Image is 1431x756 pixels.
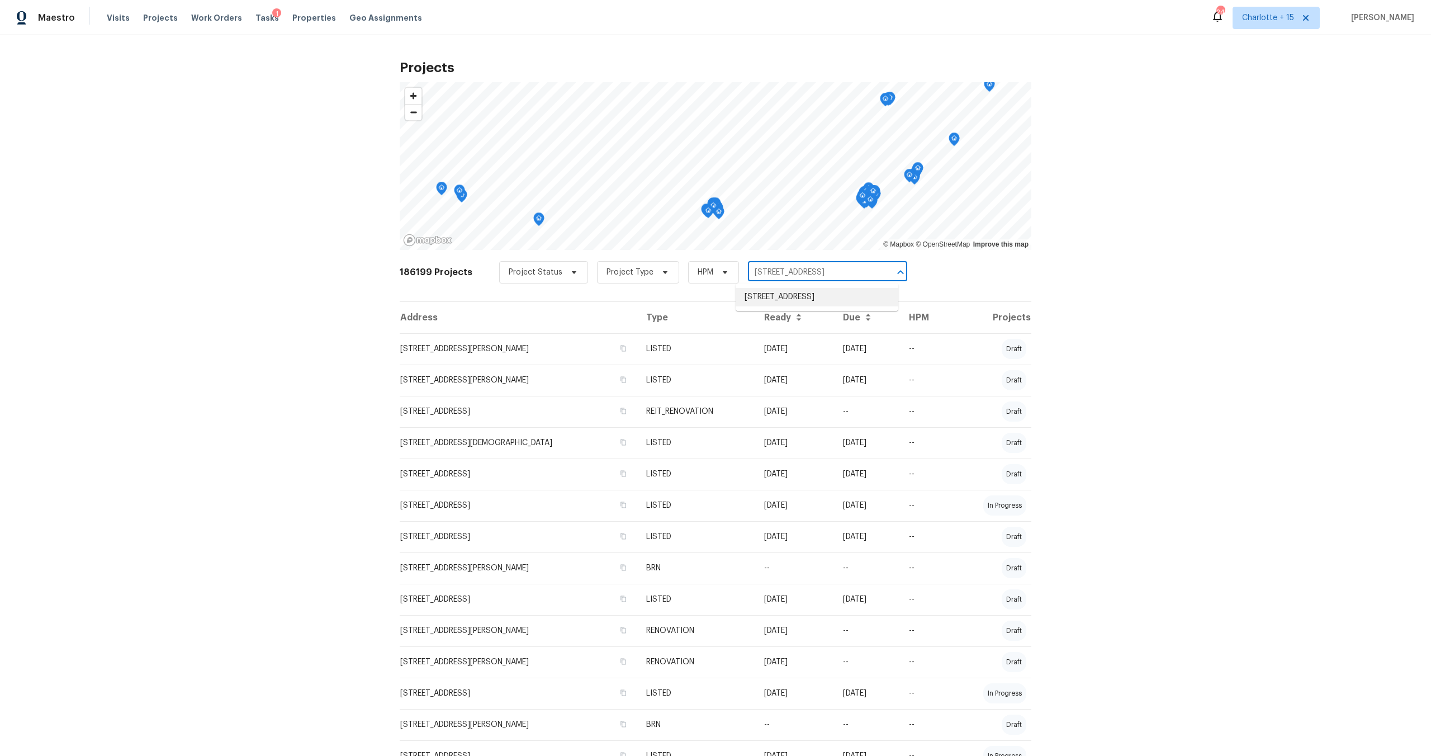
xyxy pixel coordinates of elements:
div: Map marker [883,92,894,110]
td: -- [900,396,953,427]
th: Due [834,302,900,333]
td: LISTED [637,584,755,615]
td: [DATE] [834,365,900,396]
td: [DATE] [834,678,900,709]
td: [DATE] [834,521,900,552]
a: Improve this map [973,240,1029,248]
div: draft [1002,464,1026,484]
div: Map marker [884,92,895,109]
div: in progress [983,683,1026,703]
button: Copy Address [618,688,628,698]
div: Map marker [861,185,872,202]
span: Project Type [606,267,653,278]
div: Map marker [857,190,868,207]
button: Copy Address [618,625,628,635]
div: Map marker [859,186,870,204]
td: [DATE] [755,521,834,552]
div: Map marker [865,185,876,202]
canvas: Map [400,82,1031,250]
td: [STREET_ADDRESS][DEMOGRAPHIC_DATA] [400,427,637,459]
td: -- [755,552,834,584]
div: Map marker [868,185,879,202]
td: RENOVATION [637,646,755,678]
td: [STREET_ADDRESS] [400,584,637,615]
span: Project Status [509,267,562,278]
button: Copy Address [618,469,628,479]
td: [STREET_ADDRESS][PERSON_NAME] [400,709,637,740]
th: Type [637,302,755,333]
td: -- [834,552,900,584]
td: [STREET_ADDRESS] [400,678,637,709]
span: Visits [107,12,130,23]
td: -- [834,646,900,678]
div: Map marker [912,163,923,181]
div: Map marker [912,162,923,179]
div: Map marker [533,212,544,230]
button: Copy Address [618,563,628,573]
div: draft [1002,621,1026,641]
div: draft [1002,339,1026,359]
div: draft [1002,715,1026,735]
a: OpenStreetMap [916,240,970,248]
td: -- [900,521,953,552]
span: Tasks [255,14,279,22]
th: Ready [755,302,834,333]
span: Zoom in [405,88,421,104]
div: Map marker [856,192,867,210]
td: -- [900,646,953,678]
div: draft [1002,558,1026,578]
th: Projects [953,302,1031,333]
td: -- [900,427,953,459]
button: Copy Address [618,406,628,416]
td: RENOVATION [637,615,755,646]
td: LISTED [637,490,755,521]
td: [STREET_ADDRESS][PERSON_NAME] [400,333,637,365]
td: [DATE] [834,427,900,459]
span: Geo Assignments [349,12,422,23]
span: Zoom out [405,105,421,120]
td: -- [900,552,953,584]
button: Copy Address [618,531,628,541]
td: [STREET_ADDRESS] [400,459,637,490]
button: Copy Address [618,437,628,447]
div: Map marker [984,78,995,96]
td: [DATE] [834,459,900,490]
h2: 186199 Projects [400,267,472,278]
div: draft [1002,370,1026,390]
td: -- [900,333,953,365]
div: Map marker [949,133,960,150]
div: Map marker [436,182,447,199]
div: draft [1002,652,1026,672]
li: [STREET_ADDRESS] [736,288,898,306]
td: [STREET_ADDRESS][PERSON_NAME] [400,646,637,678]
td: [DATE] [755,615,834,646]
div: in progress [983,495,1026,516]
div: Map marker [707,198,718,215]
td: LISTED [637,521,755,552]
td: BRN [637,709,755,740]
td: [DATE] [755,427,834,459]
td: [DATE] [755,333,834,365]
td: -- [900,365,953,396]
td: [DATE] [755,646,834,678]
span: Projects [143,12,178,23]
button: Copy Address [618,656,628,667]
td: LISTED [637,365,755,396]
td: REIT_RENOVATION [637,396,755,427]
td: [STREET_ADDRESS][PERSON_NAME] [400,615,637,646]
span: HPM [698,267,713,278]
td: -- [834,709,900,740]
div: Map marker [701,204,712,221]
input: Search projects [748,264,876,281]
div: 243 [1216,7,1224,18]
th: HPM [900,302,953,333]
td: [STREET_ADDRESS][PERSON_NAME] [400,552,637,584]
button: Close [893,264,908,280]
td: [DATE] [755,490,834,521]
td: -- [834,396,900,427]
div: Map marker [904,169,915,186]
a: Mapbox homepage [403,234,452,247]
div: Map marker [909,167,921,185]
div: Map marker [866,193,878,210]
td: [DATE] [834,584,900,615]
